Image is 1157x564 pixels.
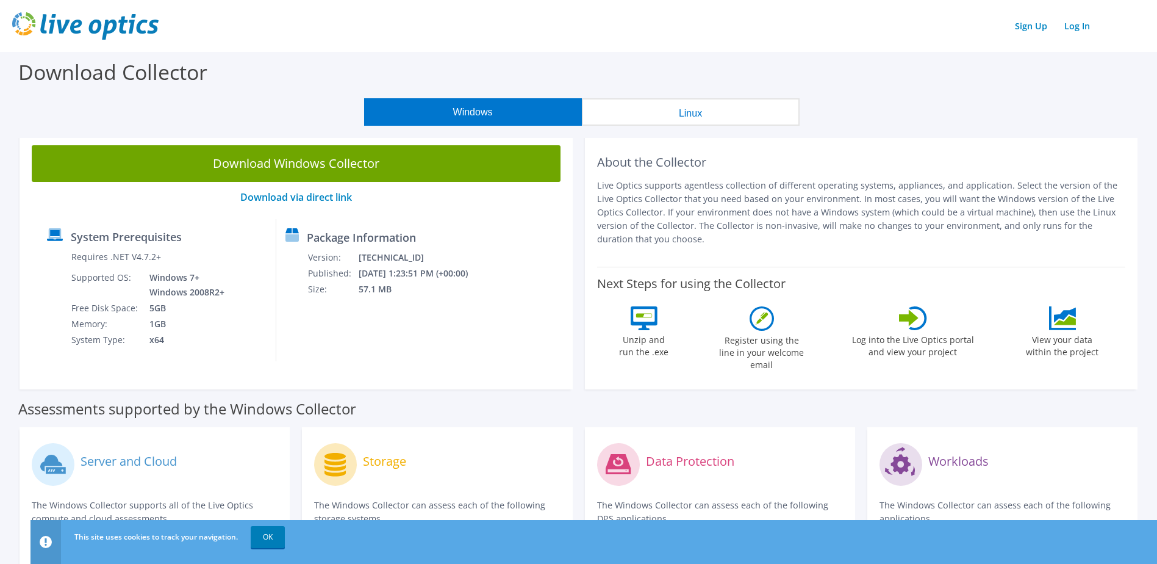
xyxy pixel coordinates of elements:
[74,532,238,542] span: This site uses cookies to track your navigation.
[358,281,484,297] td: 57.1 MB
[716,331,808,371] label: Register using the line in your welcome email
[140,300,227,316] td: 5GB
[32,145,561,182] a: Download Windows Collector
[597,277,786,291] label: Next Steps for using the Collector
[597,499,843,526] p: The Windows Collector can assess each of the following DPS applications.
[597,179,1126,246] p: Live Optics supports agentless collection of different operating systems, appliances, and applica...
[240,190,352,204] a: Download via direct link
[307,250,358,266] td: Version:
[1009,17,1053,35] a: Sign Up
[597,155,1126,170] h2: About the Collector
[616,330,672,358] label: Unzip and run the .exe
[140,270,227,300] td: Windows 7+ Windows 2008R2+
[71,251,161,263] label: Requires .NET V4.7.2+
[1058,17,1096,35] a: Log In
[851,330,975,358] label: Log into the Live Optics portal and view your project
[71,231,182,243] label: System Prerequisites
[364,98,582,126] button: Windows
[358,266,484,281] td: [DATE] 1:23:51 PM (+00:00)
[646,455,734,468] label: Data Protection
[582,98,800,126] button: Linux
[928,455,989,468] label: Workloads
[81,455,177,468] label: Server and Cloud
[18,403,356,415] label: Assessments supported by the Windows Collector
[32,499,278,526] p: The Windows Collector supports all of the Live Optics compute and cloud assessments.
[71,300,140,316] td: Free Disk Space:
[71,332,140,348] td: System Type:
[307,281,358,297] td: Size:
[140,332,227,348] td: x64
[358,250,484,266] td: [TECHNICAL_ID]
[314,499,560,526] p: The Windows Collector can assess each of the following storage systems.
[307,266,358,281] td: Published:
[879,499,1125,526] p: The Windows Collector can assess each of the following applications.
[71,270,140,300] td: Supported OS:
[12,12,159,40] img: live_optics_svg.svg
[71,316,140,332] td: Memory:
[363,455,406,468] label: Storage
[140,316,227,332] td: 1GB
[251,526,285,548] a: OK
[307,231,416,244] label: Package Information
[1019,330,1106,358] label: View your data within the project
[18,58,207,86] label: Download Collector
